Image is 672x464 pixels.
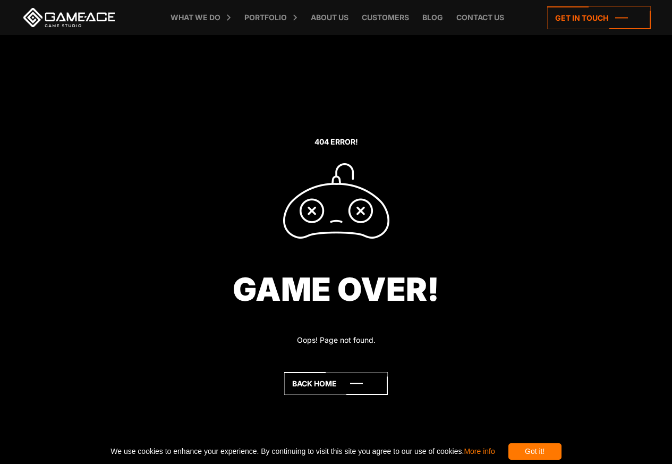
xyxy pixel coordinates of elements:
img: Custom game development [283,163,390,239]
a: Back home [284,372,388,395]
div: Got it! [508,443,562,460]
a: Get in touch [547,6,651,29]
a: More info [464,447,495,455]
span: We use cookies to enhance your experience. By continuing to visit this site you agree to our use ... [110,443,495,460]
